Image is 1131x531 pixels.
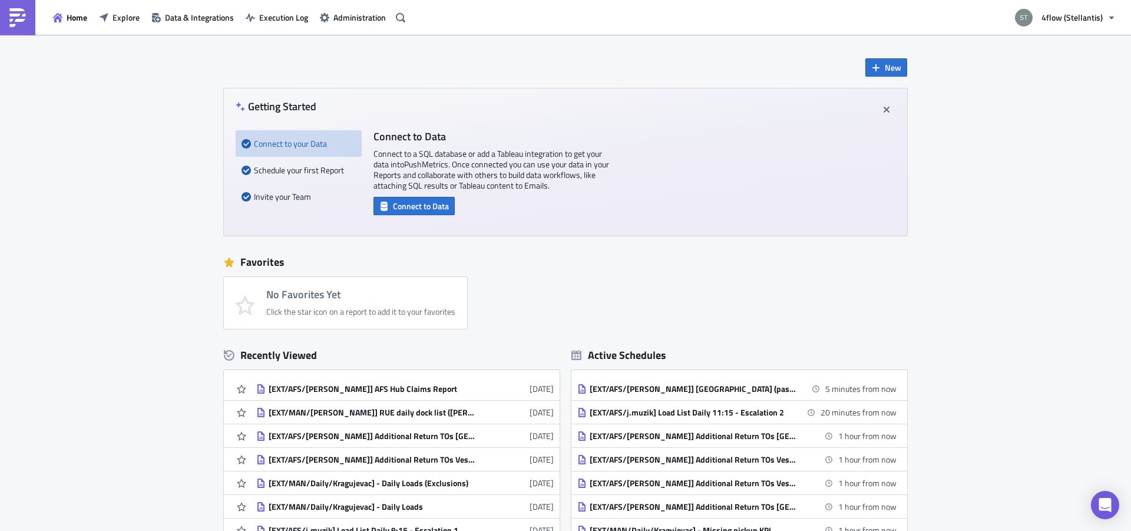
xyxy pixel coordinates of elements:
div: [EXT/AFS/[PERSON_NAME]] AFS Hub Claims Report [269,384,475,394]
div: Favorites [224,253,907,271]
time: 2025-09-01 12:00 [838,430,897,442]
h4: Getting Started [236,100,316,113]
a: [EXT/MAN/Daily/Kragujevac] - Daily Loads[DATE] [256,495,554,518]
a: [EXT/AFS/[PERSON_NAME]] Additional Return TOs [GEOGRAPHIC_DATA]1 hour from now [577,495,897,518]
time: 2025-09-01 12:00 [838,500,897,513]
img: Avatar [1014,8,1034,28]
button: Execution Log [240,8,314,27]
h4: No Favorites Yet [266,289,455,301]
div: [EXT/AFS/[PERSON_NAME]] [GEOGRAPHIC_DATA] (past 24h) [590,384,796,394]
time: 2025-08-27T06:50:15Z [530,477,554,489]
time: 2025-08-28T11:50:00Z [530,430,554,442]
time: 2025-08-27T06:49:17Z [530,500,554,513]
time: 2025-09-01 12:00 [838,453,897,466]
a: [EXT/AFS/[PERSON_NAME]] Additional Return TOs Vesoul (FR Hubs)1 hour from now [577,448,897,471]
a: [EXT/MAN/Daily/Kragujevac] - Daily Loads (Exclusions)[DATE] [256,471,554,494]
time: 2025-08-29T11:22:00Z [530,382,554,395]
span: Home [67,11,87,24]
div: [EXT/MAN/[PERSON_NAME]] RUE daily dock list ([PERSON_NAME] [269,407,475,418]
time: 2025-08-28T14:11:58Z [530,406,554,418]
div: Open Intercom Messenger [1091,491,1119,519]
a: [EXT/AFS/[PERSON_NAME]] Additional Return TOs Vesoul (EU Hubs)[DATE] [256,448,554,471]
span: Data & Integrations [165,11,234,24]
div: [EXT/MAN/Daily/Kragujevac] - Daily Loads [269,502,475,512]
div: [EXT/AFS/[PERSON_NAME]] Additional Return TOs [GEOGRAPHIC_DATA] [269,431,475,441]
div: Connect to your Data [242,130,356,157]
div: Active Schedules [571,348,666,362]
div: Invite your Team [242,183,356,210]
span: Execution Log [259,11,308,24]
a: [EXT/AFS/[PERSON_NAME]] Additional Return TOs [GEOGRAPHIC_DATA]1 hour from now [577,424,897,447]
div: [EXT/AFS/[PERSON_NAME]] Additional Return TOs Vesoul (EU Hubs) [269,454,475,465]
h4: Connect to Data [373,130,609,143]
div: [EXT/AFS/[PERSON_NAME]] Additional Return TOs Vesoul (FR Hubs) [590,454,796,465]
div: [EXT/AFS/[PERSON_NAME]] Additional Return TOs Vesoul (EU Hubs) [590,478,796,489]
span: Connect to Data [393,200,449,212]
time: 2025-09-01 11:15 [821,406,897,418]
button: Administration [314,8,392,27]
button: Home [47,8,93,27]
div: [EXT/MAN/Daily/Kragujevac] - Daily Loads (Exclusions) [269,478,475,489]
img: PushMetrics [8,8,27,27]
div: Recently Viewed [224,347,560,364]
div: [EXT/AFS/[PERSON_NAME]] Additional Return TOs [GEOGRAPHIC_DATA] [590,502,796,512]
time: 2025-09-01 11:00 [825,382,897,395]
span: Explore [113,11,140,24]
time: 2025-09-01 12:00 [838,477,897,489]
button: New [865,58,907,77]
a: Connect to Data [373,199,455,211]
div: Click the star icon on a report to add it to your favorites [266,306,455,317]
a: [EXT/AFS/j.muzik] Load List Daily 11:15 - Escalation 220 minutes from now [577,401,897,424]
div: [EXT/AFS/j.muzik] Load List Daily 11:15 - Escalation 2 [590,407,796,418]
span: 4flow (Stellantis) [1041,11,1103,24]
a: [EXT/AFS/[PERSON_NAME]] Additional Return TOs [GEOGRAPHIC_DATA][DATE] [256,424,554,447]
a: [EXT/AFS/[PERSON_NAME]] AFS Hub Claims Report[DATE] [256,377,554,400]
a: [EXT/AFS/[PERSON_NAME]] Additional Return TOs Vesoul (EU Hubs)1 hour from now [577,471,897,494]
button: Explore [93,8,145,27]
a: [EXT/AFS/[PERSON_NAME]] [GEOGRAPHIC_DATA] (past 24h)5 minutes from now [577,377,897,400]
time: 2025-08-28T11:48:59Z [530,453,554,466]
span: Administration [333,11,386,24]
p: Connect to a SQL database or add a Tableau integration to get your data into PushMetrics . Once c... [373,149,609,191]
span: New [885,61,901,74]
button: Data & Integrations [145,8,240,27]
div: [EXT/AFS/[PERSON_NAME]] Additional Return TOs [GEOGRAPHIC_DATA] [590,431,796,441]
div: Schedule your first Report [242,157,356,183]
button: 4flow (Stellantis) [1008,5,1122,31]
a: [EXT/MAN/[PERSON_NAME]] RUE daily dock list ([PERSON_NAME][DATE] [256,401,554,424]
button: Connect to Data [373,197,455,215]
